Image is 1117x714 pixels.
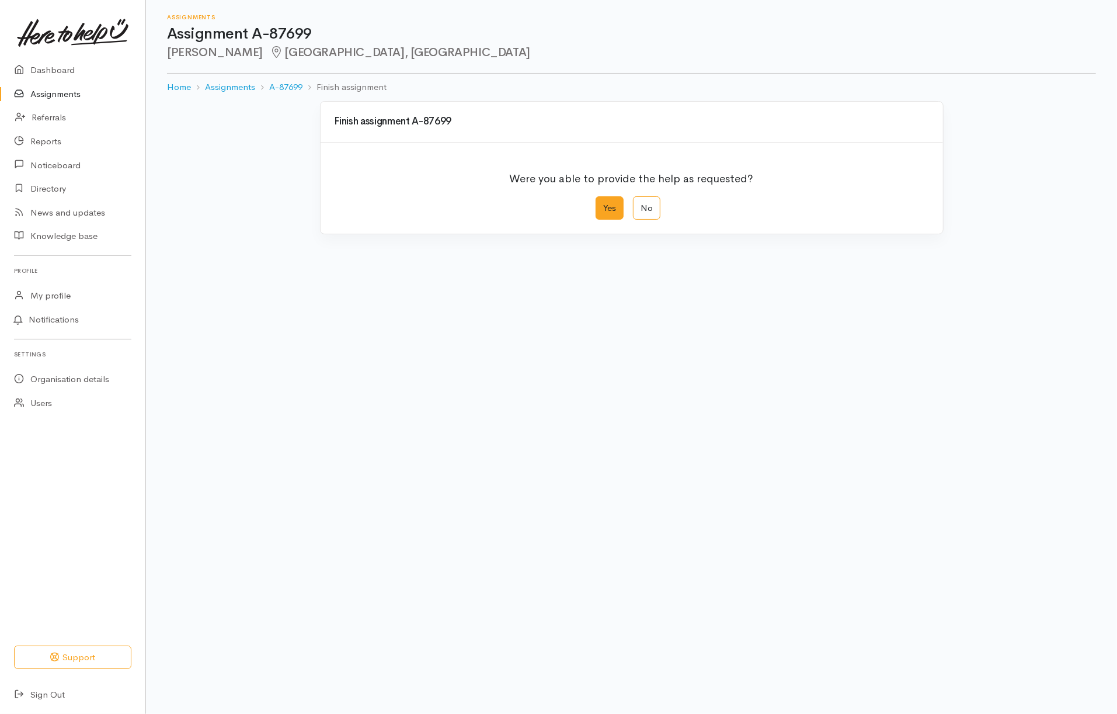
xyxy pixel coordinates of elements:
[302,81,387,94] li: Finish assignment
[510,164,754,187] p: Were you able to provide the help as requested?
[633,196,660,220] label: No
[269,81,302,94] a: A-87699
[596,196,624,220] label: Yes
[167,26,1096,43] h1: Assignment A-87699
[14,646,131,670] button: Support
[335,116,929,127] h3: Finish assignment A-87699
[167,81,191,94] a: Home
[205,81,255,94] a: Assignments
[14,346,131,362] h6: Settings
[270,45,530,60] span: [GEOGRAPHIC_DATA], [GEOGRAPHIC_DATA]
[167,74,1096,101] nav: breadcrumb
[167,46,1096,60] h2: [PERSON_NAME]
[167,14,1096,20] h6: Assignments
[14,263,131,279] h6: Profile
